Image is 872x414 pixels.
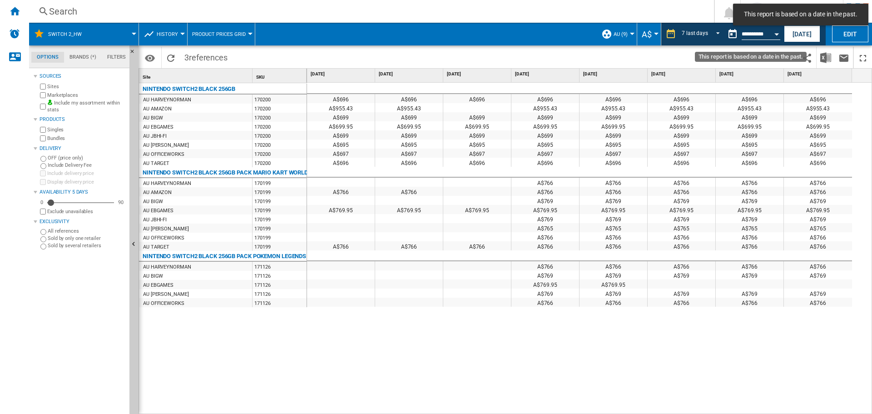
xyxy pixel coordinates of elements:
md-tab-item: Options [31,52,64,63]
div: A$766 [511,232,579,241]
div: AU HARVEYNORMAN [143,263,191,272]
div: AU OFFICEWORKS [143,299,184,308]
div: AU OFFICEWORKS [143,150,184,159]
div: Delivery [40,145,126,152]
div: A$766 [716,232,783,241]
span: Switch 2_HW [48,31,82,37]
div: AU (9) [601,23,632,45]
div: 170200 [253,113,307,122]
div: Products [40,116,126,123]
label: Sold by several retailers [48,242,126,249]
div: 90 [116,199,126,206]
div: A$766 [784,298,852,307]
div: 170200 [253,95,307,104]
div: 171126 [253,271,307,280]
div: A$766 [716,261,783,270]
span: A$ [642,30,652,39]
div: A$955.43 [580,103,647,112]
div: 170199 [253,224,307,233]
div: A$766 [580,187,647,196]
button: AU (9) [614,23,632,45]
div: A$699 [580,112,647,121]
div: A$955.43 [648,103,715,112]
div: A$766 [784,187,852,196]
div: AU AMAZON [143,188,172,197]
div: A$766 [716,187,783,196]
div: AU HARVEYNORMAN [143,95,191,105]
div: A$696 [307,94,375,103]
div: A$766 [511,261,579,270]
input: Sites [40,84,46,90]
input: Include my assortment within stats [40,101,46,112]
div: AU JBHI-FI [143,215,167,224]
div: A$695 [648,140,715,149]
div: A$769 [580,270,647,279]
div: A$765 [580,223,647,232]
button: [DATE] [784,25,820,42]
div: A$699 [511,130,579,140]
div: A$769.95 [716,205,783,214]
div: A$955.43 [784,103,852,112]
div: AU TARGET [143,159,169,168]
div: A$766 [307,187,375,196]
div: 170200 [253,140,307,149]
div: AU [PERSON_NAME] [143,141,188,150]
div: A$769.95 [784,205,852,214]
md-slider: Availability [47,198,114,207]
div: 170199 [253,214,307,224]
span: [DATE] [379,71,441,77]
div: A$695 [307,140,375,149]
div: Product prices grid [192,23,250,45]
button: Open calendar [768,25,785,41]
div: 170200 [253,122,307,131]
div: A$769 [511,289,579,298]
div: Search [49,5,690,18]
span: [DATE] [651,71,713,77]
span: [DATE] [583,71,645,77]
span: This report is based on a date in the past. [741,10,860,19]
label: All references [48,228,126,234]
div: Site Sort None [141,69,252,83]
button: Switch 2_HW [48,23,91,45]
div: A$695 [580,140,647,149]
div: A$699.95 [443,121,511,130]
div: A$699 [784,112,852,121]
div: [DATE] [718,69,783,80]
div: A$769.95 [648,205,715,214]
span: [DATE] [719,71,782,77]
div: A$766 [375,187,443,196]
input: Bundles [40,135,46,141]
div: A$699.95 [648,121,715,130]
div: A$766 [511,178,579,187]
div: A$769 [511,270,579,279]
div: AU HARVEYNORMAN [143,179,191,188]
div: A$766 [443,241,511,250]
input: Sold by only one retailer [40,236,46,242]
md-select: REPORTS.WIZARD.STEPS.REPORT.STEPS.REPORT_OPTIONS.PERIOD: 7 last days [681,27,723,42]
div: Switch 2_HW [34,23,134,45]
div: A$699 [443,112,511,121]
div: A$769.95 [307,205,375,214]
div: A$696 [784,94,852,103]
label: Sites [47,83,126,90]
div: A$766 [784,261,852,270]
div: AU EBGAMES [143,206,173,215]
div: A$699 [307,130,375,140]
div: A$699 [580,130,647,140]
div: A$769 [580,214,647,223]
div: 0 [38,199,45,206]
div: A$696 [784,158,852,167]
div: A$699.95 [307,121,375,130]
div: NINTENDO SWITCH2 BLACK 256GB PACK POKEMON LEGENDS [143,251,306,262]
div: A$699.95 [580,121,647,130]
button: Options [141,50,159,66]
img: alerts-logo.svg [9,28,20,39]
span: [DATE] [447,71,509,77]
div: 170199 [253,187,307,196]
label: Include delivery price [47,170,126,177]
div: 170200 [253,104,307,113]
div: AU AMAZON [143,105,172,114]
div: A$ [642,23,656,45]
div: A$699 [307,112,375,121]
span: 3 [180,47,232,66]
